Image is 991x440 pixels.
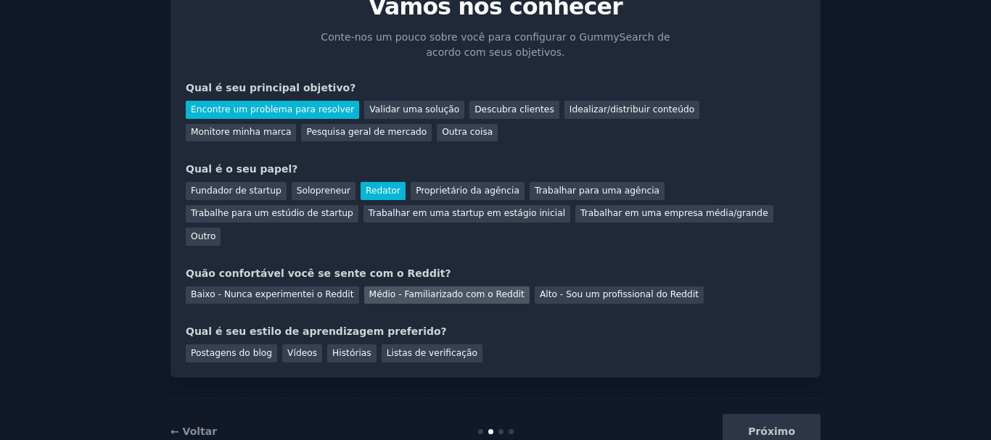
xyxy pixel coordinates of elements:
font: Validar uma solução [369,104,459,115]
font: Qual é seu estilo de aprendizagem preferido? [186,325,447,337]
font: Qual é seu principal objetivo? [186,82,355,94]
font: Redator [366,186,400,196]
font: Proprietário da agência [416,186,519,196]
font: Monitore minha marca [191,127,291,137]
font: Solopreneur [297,186,350,196]
font: Outro [191,231,215,241]
font: Pesquisa geral de mercado [306,127,427,137]
font: Outra coisa [442,127,493,137]
font: Baixo - Nunca experimentei o Reddit [191,289,354,299]
font: Listas de verificação [387,348,477,358]
font: Qual é o seu papel? [186,163,297,175]
font: Postagens do blog [191,348,272,358]
font: Descubra clientes [474,104,554,115]
font: Encontre um problema para resolver [191,104,354,115]
font: Fundador de startup [191,186,281,196]
a: ← Voltar [170,426,217,437]
font: Trabalhar em uma empresa média/grande [580,208,768,218]
font: Trabalhar em uma startup em estágio inicial [369,208,565,218]
font: Histórias [332,348,371,358]
font: Médio - Familiarizado com o Reddit [369,289,525,299]
font: Quão confortável você se sente com o Reddit? [186,267,451,279]
font: Conte-nos um pouco sobre você para configurar o GummySearch de acordo com seus objetivos. [321,31,670,58]
font: Idealizar/distribuir conteúdo [569,104,694,115]
font: Trabalhe para um estúdio de startup [191,208,353,218]
font: Alto - Sou um profissional do Reddit [540,289,699,299]
font: Trabalhar para uma agência [535,186,659,196]
font: Vídeos [287,348,317,358]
